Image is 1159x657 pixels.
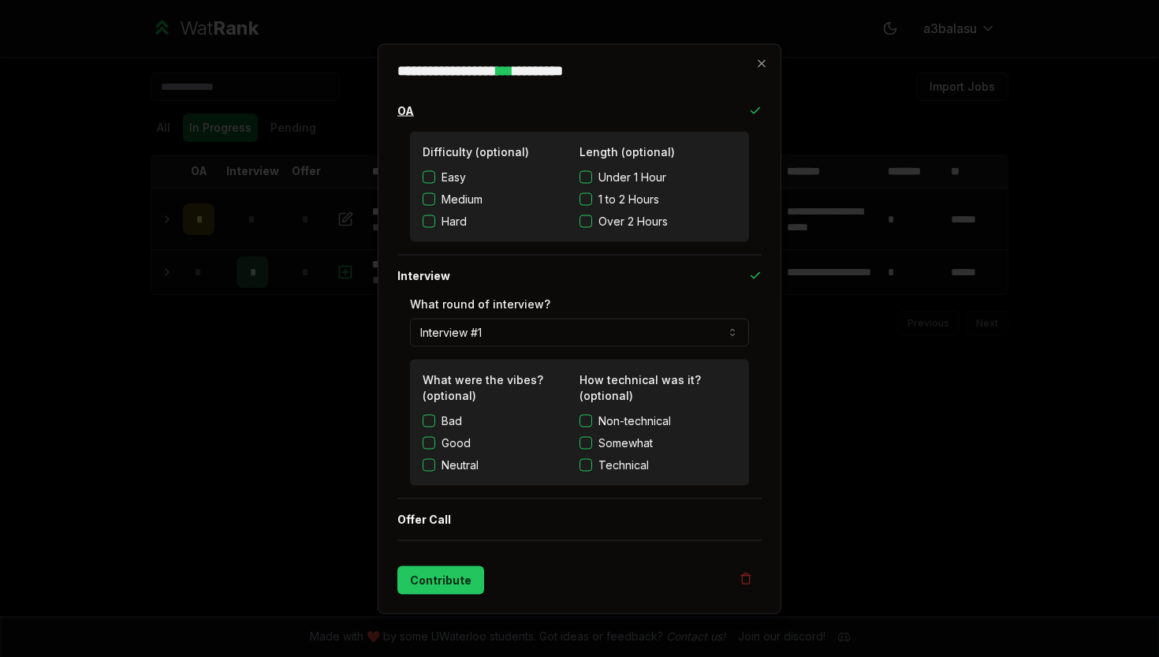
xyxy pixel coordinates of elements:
button: Non-technical [579,414,592,427]
button: Offer Call [397,498,762,539]
button: Hard [423,215,435,227]
button: Easy [423,170,435,183]
span: Over 2 Hours [598,213,668,229]
label: Bad [442,412,462,428]
button: Medium [423,192,435,205]
button: Under 1 Hour [579,170,592,183]
label: Good [442,435,471,450]
button: Over 2 Hours [579,215,592,227]
button: Contribute [397,566,484,594]
button: OA [397,90,762,131]
span: Technical [598,457,649,472]
button: Interview [397,255,762,296]
button: Technical [579,458,592,471]
label: Difficulty (optional) [423,144,529,158]
span: Somewhat [598,435,653,450]
span: Easy [442,169,466,185]
span: Under 1 Hour [598,169,666,185]
span: Medium [442,191,483,207]
button: Somewhat [579,436,592,449]
label: Length (optional) [579,144,675,158]
label: What round of interview? [410,297,550,310]
button: 1 to 2 Hours [579,192,592,205]
div: Interview [397,296,762,498]
span: Hard [442,213,467,229]
span: Non-technical [598,412,671,428]
label: What were the vibes? (optional) [423,372,543,401]
label: Neutral [442,457,479,472]
label: How technical was it? (optional) [579,372,701,401]
div: OA [397,131,762,254]
span: 1 to 2 Hours [598,191,659,207]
